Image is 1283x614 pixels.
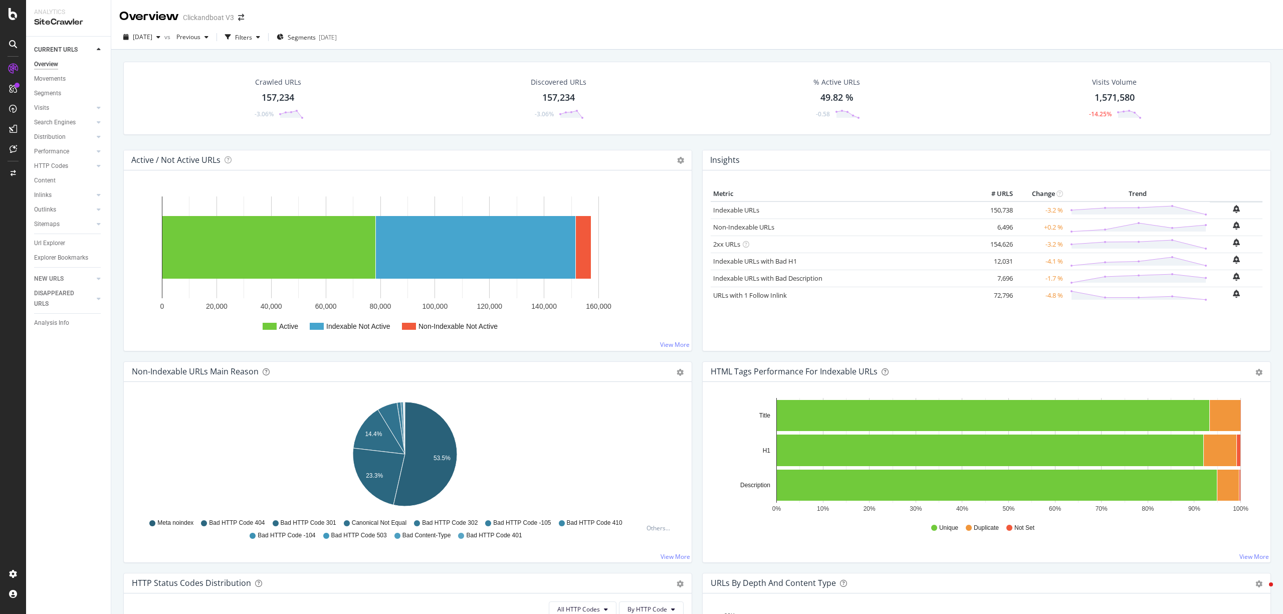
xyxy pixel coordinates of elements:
[34,318,69,328] div: Analysis Info
[402,531,451,540] span: Bad Content-Type
[422,302,448,310] text: 100,000
[713,240,740,249] a: 2xx URLs
[975,219,1015,236] td: 6,496
[131,153,221,167] h4: Active / Not Active URLs
[133,33,152,41] span: 2025 Aug. 31st
[157,519,193,527] span: Meta noindex
[34,288,85,309] div: DISAPPEARED URLS
[172,33,200,41] span: Previous
[1015,219,1065,236] td: +0.2 %
[531,77,586,87] div: Discovered URLs
[711,578,836,588] div: URLs by Depth and Content Type
[974,524,999,532] span: Duplicate
[1233,239,1240,247] div: bell-plus
[34,132,66,142] div: Distribution
[864,505,876,512] text: 20%
[34,175,56,186] div: Content
[34,288,94,309] a: DISAPPEARED URLS
[34,103,49,113] div: Visits
[366,472,383,479] text: 23.3%
[1049,505,1061,512] text: 60%
[1014,524,1034,532] span: Not Set
[34,238,65,249] div: Url Explorer
[956,505,968,512] text: 40%
[34,274,64,284] div: NEW URLS
[34,88,61,99] div: Segments
[1233,256,1240,264] div: bell-plus
[132,578,251,588] div: HTTP Status Codes Distribution
[262,91,294,104] div: 157,234
[1015,201,1065,219] td: -3.2 %
[34,146,94,157] a: Performance
[1142,505,1154,512] text: 80%
[1096,505,1108,512] text: 70%
[132,398,678,514] div: A chart.
[34,253,104,263] a: Explorer Bookmarks
[34,88,104,99] a: Segments
[164,33,172,41] span: vs
[34,161,68,171] div: HTTP Codes
[34,132,94,142] a: Distribution
[422,519,478,527] span: Bad HTTP Code 302
[279,322,298,330] text: Active
[713,274,822,283] a: Indexable URLs with Bad Description
[1255,369,1262,376] div: gear
[939,524,958,532] span: Unique
[183,13,234,23] div: Clickandboat V3
[542,91,575,104] div: 157,234
[1015,236,1065,253] td: -3.2 %
[711,186,975,201] th: Metric
[34,161,94,171] a: HTTP Codes
[258,531,315,540] span: Bad HTTP Code -104
[975,287,1015,304] td: 72,796
[975,186,1015,201] th: # URLS
[172,29,212,45] button: Previous
[34,74,66,84] div: Movements
[1015,253,1065,270] td: -4.1 %
[661,552,690,561] a: View More
[34,117,76,128] div: Search Engines
[331,531,387,540] span: Bad HTTP Code 503
[160,302,164,310] text: 0
[132,186,678,343] svg: A chart.
[567,519,622,527] span: Bad HTTP Code 410
[713,291,787,300] a: URLs with 1 Follow Inlink
[493,519,551,527] span: Bad HTTP Code -105
[759,412,771,419] text: Title
[34,253,88,263] div: Explorer Bookmarks
[975,270,1015,287] td: 7,696
[1015,287,1065,304] td: -4.8 %
[255,77,301,87] div: Crawled URLs
[711,366,878,376] div: HTML Tags Performance for Indexable URLs
[319,33,337,42] div: [DATE]
[1233,222,1240,230] div: bell-plus
[1092,77,1137,87] div: Visits Volume
[34,45,94,55] a: CURRENT URLS
[34,190,94,200] a: Inlinks
[34,318,104,328] a: Analysis Info
[365,431,382,438] text: 14.4%
[677,369,684,376] div: gear
[975,201,1015,219] td: 150,738
[1095,91,1135,104] div: 1,571,580
[34,274,94,284] a: NEW URLS
[772,505,781,512] text: 0%
[434,455,451,462] text: 53.5%
[1239,552,1269,561] a: View More
[531,302,557,310] text: 140,000
[740,482,770,489] text: Description
[261,302,282,310] text: 40,000
[813,77,860,87] div: % Active URLs
[711,398,1257,514] div: A chart.
[273,29,341,45] button: Segments[DATE]
[1089,110,1112,118] div: -14.25%
[535,110,554,118] div: -3.06%
[34,204,94,215] a: Outlinks
[34,146,69,157] div: Performance
[1002,505,1014,512] text: 50%
[238,14,244,21] div: arrow-right-arrow-left
[713,206,759,215] a: Indexable URLs
[1233,205,1240,213] div: bell-plus
[677,157,684,164] i: Options
[660,340,690,349] a: View More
